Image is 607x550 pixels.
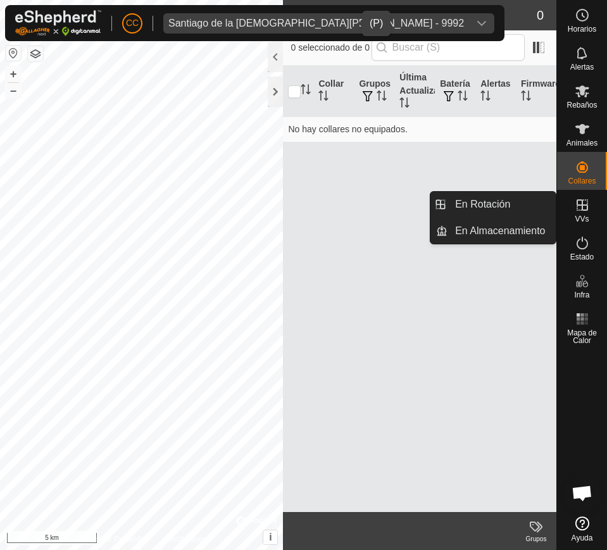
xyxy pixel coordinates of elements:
a: En Rotación [447,192,556,217]
span: En Almacenamiento [455,223,545,239]
th: Firmware [516,66,556,117]
button: i [263,530,277,544]
span: Rebaños [566,101,597,109]
div: Grupos [516,534,556,544]
p-sorticon: Activar para ordenar [480,92,491,103]
span: Infra [574,291,589,299]
a: En Almacenamiento [447,218,556,244]
div: dropdown trigger [469,13,494,34]
a: Política de Privacidad [76,534,149,545]
th: Grupos [354,66,394,117]
li: En Rotación [430,192,556,217]
img: Logo Gallagher [15,10,101,36]
span: Collares [568,177,596,185]
span: VVs [575,215,589,223]
button: + [6,66,21,82]
span: Mapa de Calor [560,329,604,344]
button: Restablecer Mapa [6,46,21,61]
p-sorticon: Activar para ordenar [458,92,468,103]
button: – [6,83,21,98]
th: Batería [435,66,475,117]
span: i [269,532,272,542]
input: Buscar (S) [372,34,525,61]
p-sorticon: Activar para ordenar [318,92,329,103]
th: Última Actualización [394,66,435,117]
span: Santiago de la Iglesia Garcia - 9992 [163,13,469,34]
span: Estado [570,253,594,261]
span: En Rotación [455,197,510,212]
p-sorticon: Activar para ordenar [301,86,311,96]
span: Alertas [570,63,594,71]
a: Contáctenos [165,534,207,545]
div: Santiago de la [DEMOGRAPHIC_DATA][PERSON_NAME] - 9992 [168,18,464,28]
td: No hay collares no equipados. [283,116,556,142]
a: Ayuda [557,511,607,547]
span: 0 seleccionado de 0 [291,41,371,54]
span: Horarios [568,25,596,33]
th: Alertas [475,66,516,117]
p-sorticon: Activar para ordenar [399,99,410,109]
th: Collar [313,66,354,117]
li: En Almacenamiento [430,218,556,244]
p-sorticon: Activar para ordenar [377,92,387,103]
span: Ayuda [572,534,593,542]
span: Animales [566,139,598,147]
span: CC [126,16,139,30]
span: 0 [537,6,544,25]
button: Capas del Mapa [28,46,43,61]
div: Chat abierto [563,474,601,512]
p-sorticon: Activar para ordenar [521,92,531,103]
